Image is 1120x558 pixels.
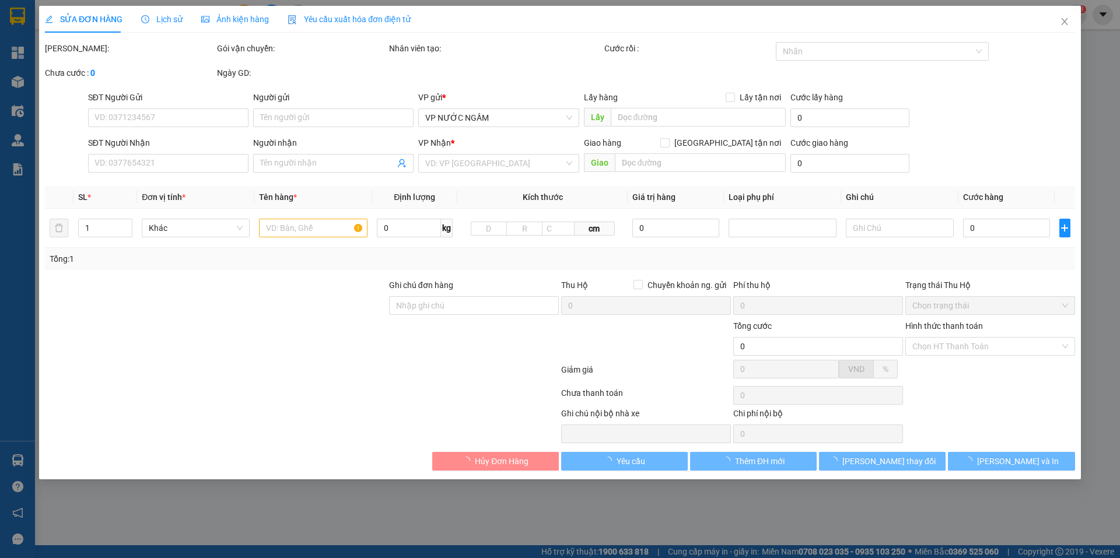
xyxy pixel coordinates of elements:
div: VP gửi [419,91,579,104]
div: Người nhận [253,136,414,149]
span: Hủy Đơn Hàng [475,455,528,468]
div: Chưa cước : [45,66,215,79]
span: loading [964,457,977,465]
span: Đơn vị tính [142,192,186,202]
span: cm [575,222,614,236]
label: Ghi chú đơn hàng [389,280,453,290]
button: Close [1048,6,1081,38]
span: Tổng cước [733,321,772,331]
input: D [471,222,507,236]
span: Thêm ĐH mới [735,455,785,468]
img: logo [6,63,22,121]
span: plus [1060,223,1070,233]
span: Cước hàng [964,192,1004,202]
div: Chưa thanh toán [560,387,732,407]
input: Ghi chú đơn hàng [389,296,559,315]
span: % [883,364,888,374]
span: loading [462,457,475,465]
label: Cước lấy hàng [790,93,843,102]
span: edit [45,15,53,23]
div: [PERSON_NAME]: [45,42,215,55]
span: VND [848,364,864,374]
input: R [506,222,542,236]
span: VP Nhận [419,138,452,148]
span: Chuyển khoản ng. gửi [643,279,731,292]
div: Giảm giá [560,363,732,384]
input: Cước lấy hàng [790,108,909,127]
span: picture [201,15,209,23]
button: Yêu cầu [561,452,688,471]
div: Ngày GD: [217,66,387,79]
span: Tên hàng [260,192,297,202]
span: Lấy tận nơi [735,91,786,104]
span: loading [722,457,735,465]
span: [PERSON_NAME] và In [977,455,1059,468]
input: Ghi Chú [846,219,954,237]
button: Hủy Đơn Hàng [432,452,559,471]
span: Giá trị hàng [633,192,676,202]
div: Gói vận chuyển: [217,42,387,55]
span: Định lượng [394,192,435,202]
div: Cước rồi : [604,42,774,55]
input: Dọc đường [611,108,786,127]
button: [PERSON_NAME] thay đổi [819,452,946,471]
button: Thêm ĐH mới [690,452,817,471]
div: Trạng thái Thu Hộ [905,279,1075,292]
span: loading [604,457,617,465]
label: Hình thức thanh toán [905,321,983,331]
input: C [542,222,575,236]
strong: CHUYỂN PHÁT NHANH AN PHÚ QUÝ [26,9,110,47]
b: 0 [90,68,95,78]
button: plus [1059,219,1070,237]
div: SĐT Người Nhận [88,136,249,149]
div: SĐT Người Gửi [88,91,249,104]
span: Giao hàng [584,138,621,148]
img: icon [288,15,297,24]
span: Lấy hàng [584,93,618,102]
th: Ghi chú [841,186,958,209]
span: VP NƯỚC NGẦM [426,109,572,127]
span: Khác [149,219,243,237]
span: Lấy [584,108,611,127]
label: Cước giao hàng [790,138,848,148]
span: Yêu cầu [617,455,645,468]
button: [PERSON_NAME] và In [949,452,1075,471]
span: Lịch sử [141,15,183,24]
span: user-add [398,159,407,168]
input: VD: Bàn, Ghế [260,219,367,237]
button: delete [50,219,68,237]
th: Loại phụ phí [724,186,841,209]
span: close [1060,17,1069,26]
span: Yêu cầu xuất hóa đơn điện tử [288,15,411,24]
span: Ảnh kiện hàng [201,15,269,24]
div: Ghi chú nội bộ nhà xe [561,407,731,424]
div: Người gửi [253,91,414,104]
div: Chi phí nội bộ [733,407,903,424]
span: [GEOGRAPHIC_DATA], [GEOGRAPHIC_DATA] ↔ [GEOGRAPHIC_DATA] [24,50,110,89]
div: Phí thu hộ [733,279,903,296]
input: Dọc đường [615,153,786,172]
span: SL [78,192,87,202]
span: [GEOGRAPHIC_DATA] tận nơi [670,136,786,149]
span: Giao [584,153,615,172]
span: loading [829,457,842,465]
div: Nhân viên tạo: [389,42,602,55]
input: Cước giao hàng [790,154,909,173]
span: kg [441,219,453,237]
span: Chọn trạng thái [912,297,1068,314]
span: SỬA ĐƠN HÀNG [45,15,123,24]
span: [PERSON_NAME] thay đổi [842,455,936,468]
span: Kích thước [523,192,563,202]
div: Tổng: 1 [50,252,432,265]
span: clock-circle [141,15,149,23]
span: Thu Hộ [561,280,588,290]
